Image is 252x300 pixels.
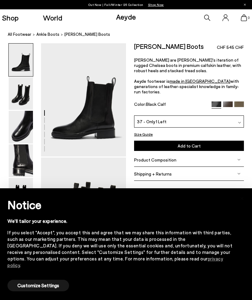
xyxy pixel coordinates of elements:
span: [PERSON_NAME] Boots [64,31,110,38]
span: Aeyde footwear is with generations of leather-specialist knowledge in family-run factories. [134,57,241,94]
a: World [43,14,62,21]
h2: Notice [7,197,235,213]
div: We'll tailor your experience. [7,218,235,224]
span: [PERSON_NAME] are [PERSON_NAME]'s iteration of rugged Chelsea boots in premium calfskin leather, ... [134,57,241,73]
span: Shipping + Returns [134,171,172,176]
img: Jack Chelsea Boots - Image 3 [9,111,33,143]
span: CHF 545 CHF [217,44,244,50]
button: Close this notice [235,190,250,205]
img: Jack Chelsea Boots - Image 5 [9,178,33,211]
a: ankle boots [36,31,59,38]
a: Aeyde [116,12,136,21]
h2: [PERSON_NAME] Boots [134,43,204,49]
span: × [240,193,244,202]
a: All Footwear [8,31,31,38]
a: made in [GEOGRAPHIC_DATA] [170,78,230,84]
img: Jack Chelsea Boots - Image 1 [9,44,33,76]
span: Navigate to /collections/new-in [148,3,164,7]
span: ankle boots [36,32,59,37]
img: svg%3E [237,158,240,161]
div: If you select "Accept", you accept this and agree that we may share this information with third p... [7,229,235,269]
div: Color: [134,101,208,109]
span: 37 - Only 1 Left [137,118,166,125]
img: svg%3E [238,121,241,124]
img: Jack Chelsea Boots - Image 4 [9,144,33,177]
span: 0 [247,16,250,20]
p: Out Now | Fall/Winter ‘25 Collection [88,2,164,8]
button: Size Guide [134,131,153,137]
a: privacy policy [7,256,223,268]
nav: breadcrumb [8,26,252,43]
img: svg%3E [237,172,240,175]
button: Customize Settings [7,280,69,291]
span: Add to Cart [178,143,201,148]
button: Add to Cart [134,141,244,151]
span: Black Calf [146,101,166,107]
img: Jack Chelsea Boots - Image 2 [9,77,33,110]
span: Product Composition [134,157,176,162]
a: 0 [241,14,247,21]
a: Shop [2,14,19,21]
